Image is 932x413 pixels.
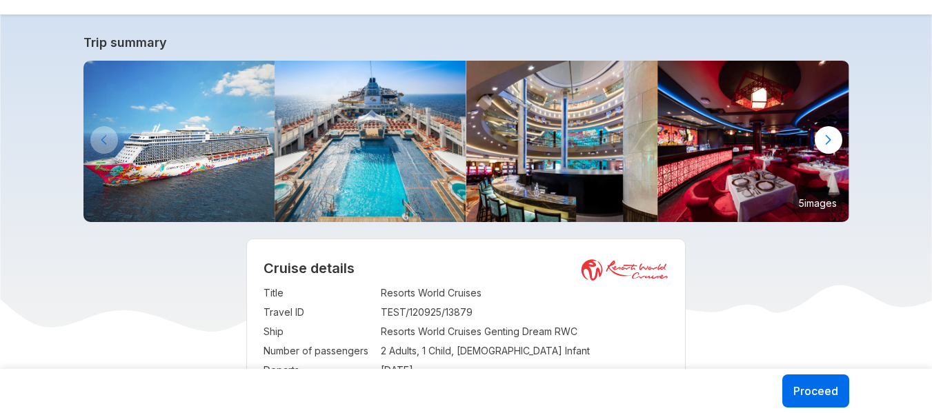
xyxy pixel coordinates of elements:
[83,35,849,50] a: Trip summary
[264,283,374,303] td: Title
[374,361,381,380] td: :
[264,361,374,380] td: Departs
[381,303,669,322] td: TEST/120925/13879
[374,303,381,322] td: :
[381,341,669,361] td: 2 Adults, 1 Child, [DEMOGRAPHIC_DATA] Infant
[793,192,842,213] small: 5 images
[374,283,381,303] td: :
[466,61,658,222] img: 4.jpg
[374,322,381,341] td: :
[275,61,466,222] img: Main-Pool-800x533.jpg
[381,322,669,341] td: Resorts World Cruises Genting Dream RWC
[381,283,669,303] td: Resorts World Cruises
[264,341,374,361] td: Number of passengers
[374,341,381,361] td: :
[782,374,849,407] button: Proceed
[657,61,849,222] img: 16.jpg
[381,361,669,380] td: [DATE]
[83,61,275,222] img: GentingDreambyResortsWorldCruises-KlookIndia.jpg
[264,322,374,341] td: Ship
[264,260,669,276] h2: Cruise details
[264,303,374,322] td: Travel ID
